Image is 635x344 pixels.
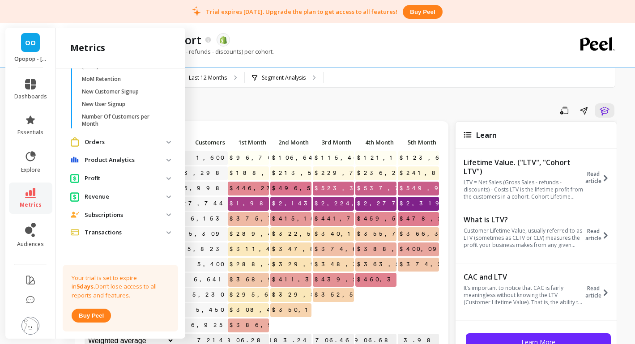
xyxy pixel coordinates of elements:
[20,201,42,208] span: metrics
[270,273,351,286] span: $411,320.79
[85,211,166,220] p: Subscriptions
[585,285,601,299] span: Read article
[313,151,383,165] span: $115,465.20
[585,272,614,313] button: Read article
[230,139,266,146] span: 1st Month
[228,197,327,210] span: $1,987,172.11
[228,273,310,286] span: $368,960.27
[192,273,228,286] a: 6,641
[166,141,171,144] img: down caret icon
[72,309,111,323] button: Buy peel
[82,88,139,95] p: New Customer Signup
[14,55,47,63] p: Opopop - opopopshop.myshopify.com
[313,136,354,149] p: 3rd Month
[270,166,349,180] span: $213,512.23
[313,166,390,180] span: $229,745.21
[85,174,166,183] p: Profit
[398,136,439,149] p: 5th Month
[191,288,228,302] a: 5,230
[21,166,40,174] span: explore
[82,113,167,127] p: Number Of Customers per Month
[166,177,171,180] img: down caret icon
[313,258,394,271] span: $348,356.41
[85,138,166,147] p: Orders
[176,139,225,146] span: Customers
[464,215,583,224] p: What is LTV?
[270,151,339,165] span: $106,646.45
[585,157,614,198] button: Read article
[85,228,166,237] p: Transactions
[355,182,437,195] span: $537,700.91
[355,151,429,165] span: $121,151.21
[464,227,583,249] p: Customer Lifetime Value, usually referred to as LTV (sometimes as CLTV or CLV) measures the profi...
[476,130,497,140] span: Learn
[70,174,79,183] img: navigation item icon
[398,197,495,210] span: $2,319,756.75
[187,227,228,241] a: 5,309
[182,182,228,195] a: 6,998
[270,242,352,256] span: $347,859.60
[228,136,269,149] p: 1st Month
[227,136,270,150] div: Toggle SortBy
[82,76,121,83] p: MoM Retention
[270,197,362,210] span: $2,143,240.83
[166,159,171,161] img: down caret icon
[196,258,228,271] a: 5,400
[228,319,319,332] span: $386,936.99
[166,195,171,198] img: down caret icon
[398,227,477,241] span: $366,306.91
[70,157,79,164] img: navigation item icon
[270,303,347,317] span: $350,141.58
[313,227,388,241] span: $340,147.62
[72,274,169,300] p: Your trial is set to expire in Don’t lose access to all reports and features.
[228,227,311,241] span: $289,469.53
[82,101,125,108] p: New User Signup
[174,136,216,150] div: Toggle SortBy
[355,166,432,180] span: $236,268.45
[85,192,166,201] p: Revenue
[228,288,307,302] span: $295,638.20
[398,242,474,256] span: $400,094.73
[166,213,171,216] img: down caret icon
[397,136,440,150] div: Toggle SortBy
[270,136,311,149] p: 2nd Month
[313,182,400,195] span: $523,387.36
[70,212,79,218] img: navigation item icon
[21,317,39,335] img: profile picture
[270,212,348,225] span: $415,155.37
[312,136,355,150] div: Toggle SortBy
[17,241,44,248] span: audiences
[228,303,310,317] span: $308,491.30
[206,8,397,16] p: Trial expires [DATE]. Upgrade the plan to get access to all features!
[355,197,447,210] span: $2,277,657.45
[228,166,313,180] span: $188,087.07
[357,139,394,146] span: 4th Month
[313,197,402,210] span: $2,224,326.59
[228,212,311,225] span: $375,755.68
[355,258,440,271] span: $363,578.11
[270,227,350,241] span: $322,567.84
[270,288,358,302] span: $329,849.35
[262,74,306,81] p: Segment Analysis
[174,136,228,149] p: Customers
[398,212,486,225] span: $478,233.31
[398,151,470,165] span: $123,662.05
[182,166,228,180] a: 3,298
[77,282,95,290] strong: 5 days.
[464,158,583,176] p: Lifetime Value. ("LTV", "Cohort LTV")
[403,5,442,19] button: Buy peel
[228,258,311,271] span: $288,476.32
[464,285,583,306] p: It’s important to notice that CAC is fairly meaningless without knowing the LTV (Customer Lifetim...
[70,192,79,201] img: navigation item icon
[355,136,396,149] p: 4th Month
[70,42,105,54] h2: metrics
[398,258,482,271] span: $374,291.82
[70,229,79,236] img: navigation item icon
[17,129,43,136] span: essentials
[195,151,228,165] a: 1,600
[186,242,228,256] a: 5,823
[313,242,401,256] span: $374,681.73
[219,36,227,44] img: api.shopify.svg
[464,179,583,200] p: LTV = Net Sales (Gross Sales - refunds - discounts) - Costs LTV is the lifetime profit from the c...
[189,74,227,81] p: Last 12 Months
